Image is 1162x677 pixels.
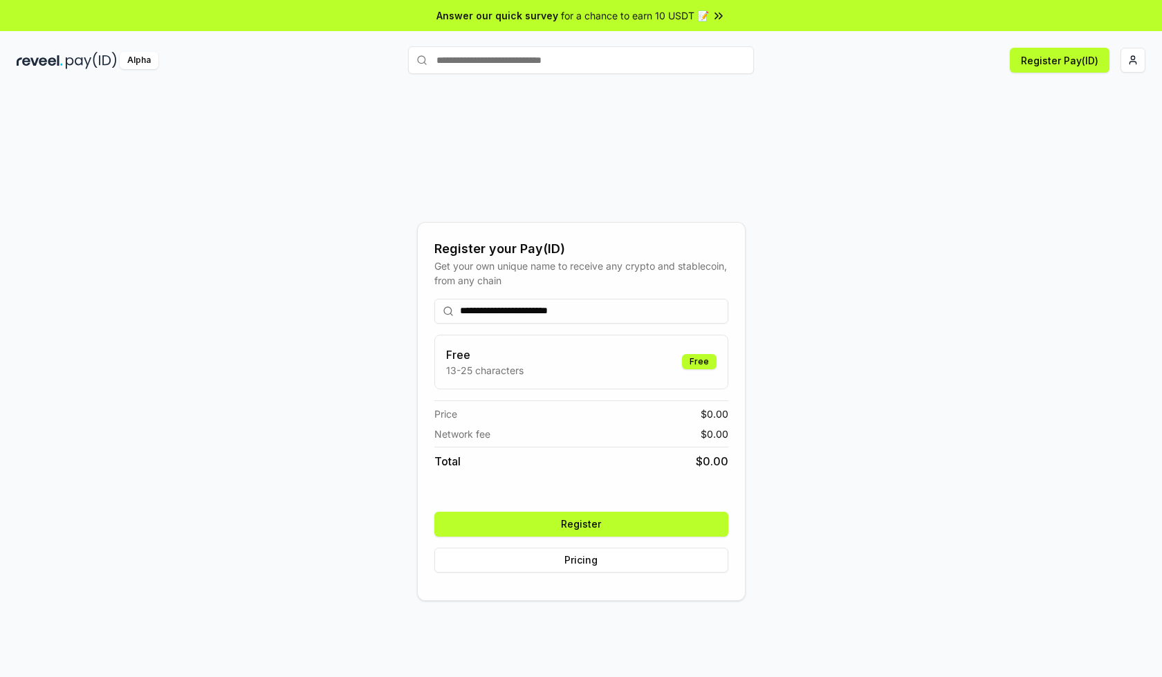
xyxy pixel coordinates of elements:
div: Alpha [120,52,158,69]
div: Get your own unique name to receive any crypto and stablecoin, from any chain [434,259,728,288]
img: reveel_dark [17,52,63,69]
p: 13-25 characters [446,363,524,378]
span: Answer our quick survey [436,8,558,23]
span: Price [434,407,457,421]
span: $ 0.00 [696,453,728,470]
span: for a chance to earn 10 USDT 📝 [561,8,709,23]
span: $ 0.00 [701,427,728,441]
h3: Free [446,346,524,363]
span: Network fee [434,427,490,441]
button: Pricing [434,548,728,573]
span: Total [434,453,461,470]
div: Free [682,354,717,369]
div: Register your Pay(ID) [434,239,728,259]
span: $ 0.00 [701,407,728,421]
button: Register [434,512,728,537]
button: Register Pay(ID) [1010,48,1109,73]
img: pay_id [66,52,117,69]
